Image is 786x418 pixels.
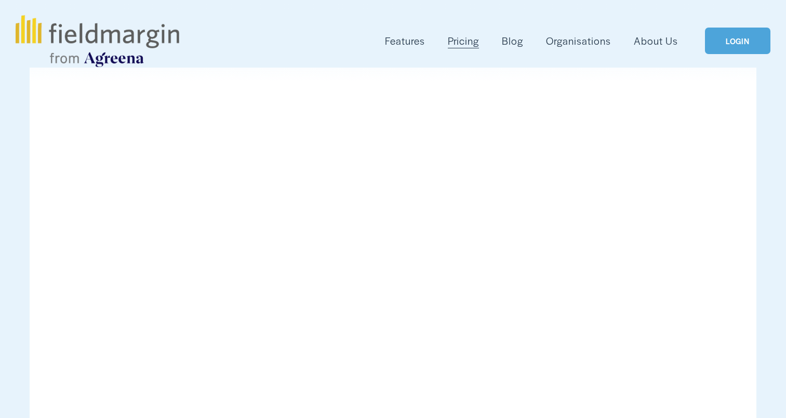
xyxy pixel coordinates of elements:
a: Organisations [546,32,611,49]
span: Features [385,33,425,48]
img: fieldmargin.com [16,15,179,67]
a: Pricing [448,32,479,49]
a: About Us [634,32,678,49]
a: folder dropdown [385,32,425,49]
a: LOGIN [705,28,770,54]
a: Blog [502,32,523,49]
